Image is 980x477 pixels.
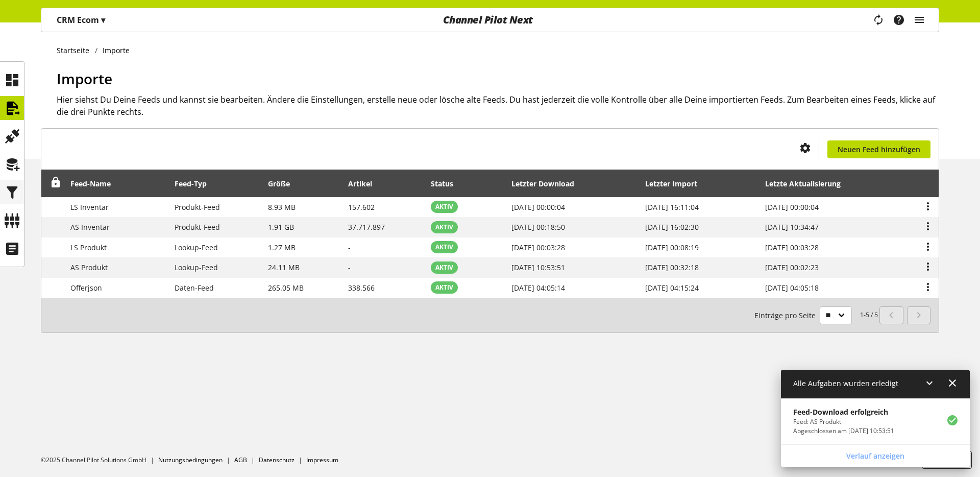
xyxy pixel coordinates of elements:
[765,222,819,232] span: [DATE] 10:34:47
[645,222,699,232] span: [DATE] 16:02:30
[259,456,295,464] a: Datenschutz
[511,202,565,212] span: [DATE] 00:00:04
[175,222,220,232] span: Produkt-Feed
[348,243,351,252] span: -
[838,144,920,155] span: Neuen Feed hinzufügen
[793,426,894,436] p: Abgeschlossen am Aug 29, 2025, 10:53:51
[781,398,970,444] a: Feed-Download erfolgreichFeed: AS ProduktAbgeschlossen am [DATE] 10:53:51
[645,243,699,252] span: [DATE] 00:08:19
[268,243,296,252] span: 1.27 MB
[645,263,699,272] span: [DATE] 00:32:18
[175,202,220,212] span: Produkt-Feed
[57,45,95,56] a: Startseite
[175,283,214,293] span: Daten-Feed
[511,222,565,232] span: [DATE] 00:18:50
[765,283,819,293] span: [DATE] 04:05:18
[175,243,218,252] span: Lookup-Feed
[158,456,223,464] a: Nutzungsbedingungen
[765,178,851,189] div: Letzte Aktualisierung
[70,202,109,212] span: LS Inventar
[846,450,904,461] span: Verlauf anzeigen
[348,222,385,232] span: 37.717.897
[765,243,819,252] span: [DATE] 00:03:28
[435,283,453,292] span: AKTIV
[268,178,300,189] div: Größe
[268,283,304,293] span: 265.05 MB
[431,178,463,189] div: Status
[70,222,110,232] span: AS Inventar
[70,243,107,252] span: LS Produkt
[645,178,707,189] div: Letzter Import
[511,243,565,252] span: [DATE] 00:03:28
[70,263,108,272] span: AS Produkt
[765,202,819,212] span: [DATE] 00:00:04
[511,283,565,293] span: [DATE] 04:05:14
[51,177,61,188] span: Entsperren, um Zeilen neu anzuordnen
[57,69,112,88] span: Importe
[793,378,898,388] span: Alle Aufgaben wurden erledigt
[348,178,382,189] div: Artikel
[175,263,218,272] span: Lookup-Feed
[234,456,247,464] a: AGB
[70,178,121,189] div: Feed-Name
[348,283,375,293] span: 338.566
[511,178,584,189] div: Letzter Download
[645,202,699,212] span: [DATE] 16:11:04
[47,177,61,190] div: Entsperren, um Zeilen neu anzuordnen
[57,14,105,26] p: CRM Ecom
[348,202,375,212] span: 157.602
[175,178,217,189] div: Feed-Typ
[435,263,453,272] span: AKTIV
[101,14,105,26] span: ▾
[41,456,158,465] li: ©2025 Channel Pilot Solutions GmbH
[765,263,819,272] span: [DATE] 00:02:23
[268,263,300,272] span: 24.11 MB
[57,93,939,118] h2: Hier siehst Du Deine Feeds und kannst sie bearbeiten. Ändere die Einstellungen, erstelle neue ode...
[41,8,939,32] nav: main navigation
[793,417,894,426] p: Feed: AS Produkt
[306,456,338,464] a: Impressum
[793,407,894,417] p: Feed-Download erfolgreich
[348,263,351,272] span: -
[435,223,453,232] span: AKTIV
[435,243,453,252] span: AKTIV
[268,202,296,212] span: 8.93 MB
[268,222,294,232] span: 1.91 GB
[70,283,102,293] span: Offerjson
[435,202,453,211] span: AKTIV
[783,447,968,465] a: Verlauf anzeigen
[827,140,930,158] a: Neuen Feed hinzufügen
[511,263,565,272] span: [DATE] 10:53:51
[754,310,820,321] span: Einträge pro Seite
[645,283,699,293] span: [DATE] 04:15:24
[754,306,878,324] small: 1-5 / 5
